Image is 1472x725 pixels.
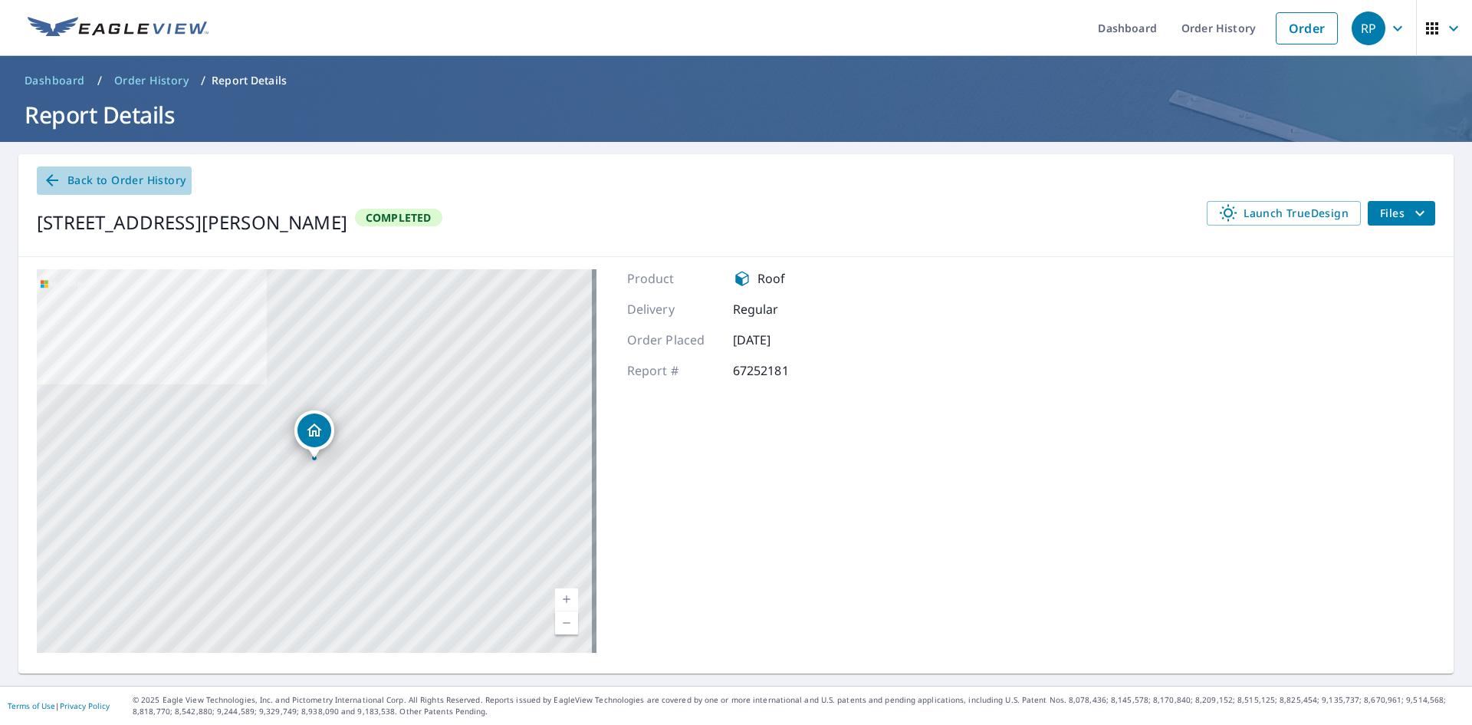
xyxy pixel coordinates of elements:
div: RP [1352,12,1385,45]
div: Roof [733,269,825,288]
p: [DATE] [733,331,825,349]
p: © 2025 Eagle View Technologies, Inc. and Pictometry International Corp. All Rights Reserved. Repo... [133,694,1464,717]
span: Order History [114,73,189,88]
h1: Report Details [18,99,1454,130]
p: Report # [627,361,719,380]
a: Order History [108,68,195,93]
p: Product [627,269,719,288]
p: 67252181 [733,361,825,380]
span: Completed [356,210,441,225]
a: Terms of Use [8,700,55,711]
p: Delivery [627,300,719,318]
span: Launch TrueDesign [1219,204,1349,222]
a: Dashboard [18,68,91,93]
button: filesDropdownBtn-67252181 [1367,201,1435,226]
a: Back to Order History [37,166,192,195]
li: / [97,71,102,90]
p: | [8,701,110,710]
a: Launch TrueDesign [1207,201,1361,226]
span: Dashboard [25,73,85,88]
p: Report Details [212,73,287,88]
img: EV Logo [28,17,209,40]
li: / [201,71,205,90]
a: Privacy Policy [60,700,110,711]
div: [STREET_ADDRESS][PERSON_NAME] [37,209,347,236]
a: Current Level 17, Zoom In [555,588,578,611]
p: Regular [733,300,825,318]
span: Back to Order History [43,171,186,190]
a: Order [1276,12,1338,44]
a: Current Level 17, Zoom Out [555,611,578,634]
div: Dropped pin, building 1, Residential property, 1930 South Sherman Street Denver, CO 80210 [294,410,334,458]
span: Files [1380,204,1429,222]
p: Order Placed [627,331,719,349]
nav: breadcrumb [18,68,1454,93]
